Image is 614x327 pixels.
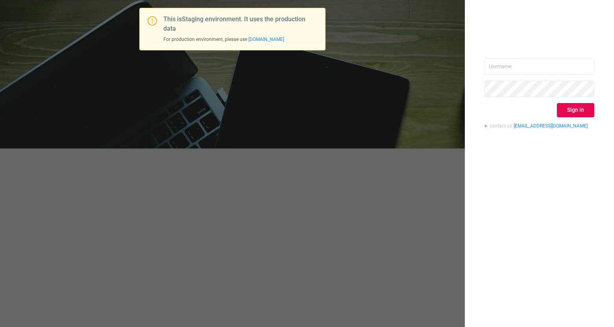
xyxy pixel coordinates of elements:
span: For production environment, please use [163,37,284,42]
i: icon: exclamation-circle [148,16,157,26]
input: Username [485,58,594,75]
a: [DOMAIN_NAME] [248,37,284,42]
span: This is Staging environment. It uses the production data [163,15,305,32]
a: [EMAIL_ADDRESS][DOMAIN_NAME] [514,123,588,129]
span: contact us [490,123,512,129]
button: Sign in [557,103,594,117]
